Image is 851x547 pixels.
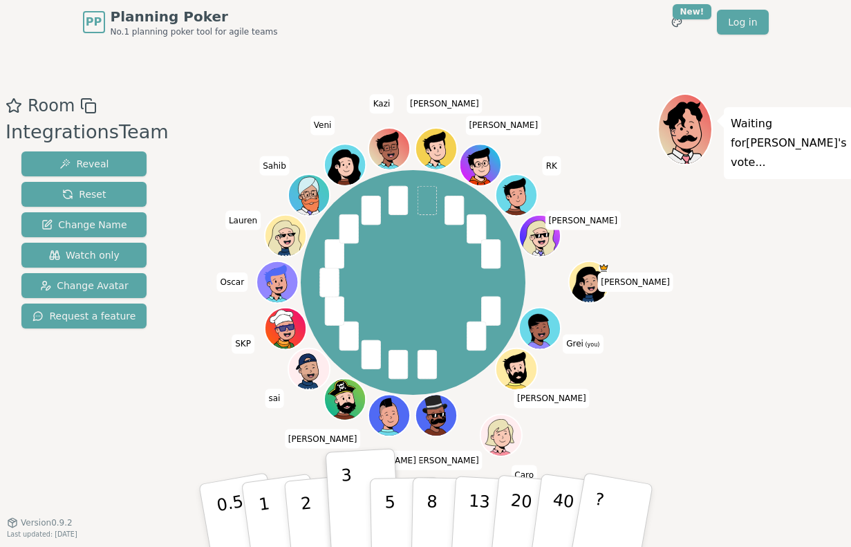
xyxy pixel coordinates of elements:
button: New! [664,10,689,35]
button: Reveal [21,151,147,176]
span: Click to change your name [597,272,673,292]
span: Request a feature [32,309,135,323]
span: Click to change your name [310,116,335,136]
div: IntegrationsTeam [6,118,169,147]
span: Change Avatar [40,279,129,293]
button: Watch only [21,243,147,268]
span: Click to change your name [216,272,247,292]
button: Click to change your avatar [521,309,559,348]
span: Click to change your name [406,95,483,114]
button: Request a feature [21,304,147,328]
a: Log in [717,10,768,35]
a: PPPlanning PokerNo.1 planning poker tool for agile teams [83,7,278,37]
span: Planning Poker [111,7,278,26]
div: New! [673,4,712,19]
span: Click to change your name [285,429,361,449]
p: 3 [340,465,355,541]
span: Click to change your name [563,335,603,354]
span: Change Name [41,218,127,232]
span: Kate is the host [599,263,609,273]
span: Click to change your name [543,156,561,176]
span: Click to change your name [232,335,254,354]
span: Reset [62,187,106,201]
span: Click to change your name [259,156,290,176]
span: Click to change your name [465,116,541,136]
button: Add as favourite [6,93,22,118]
button: Reset [21,182,147,207]
span: Click to change your name [344,451,420,470]
span: Click to change your name [514,389,590,408]
span: Click to change your name [545,211,621,230]
span: PP [86,14,102,30]
span: (you) [583,342,600,349]
span: Click to change your name [265,389,284,408]
span: Click to change your name [225,211,261,230]
span: Click to change your name [370,95,394,114]
button: Change Avatar [21,273,147,298]
span: Watch only [49,248,120,262]
span: Room [28,93,75,118]
span: Click to change your name [511,465,537,485]
span: Reveal [59,157,109,171]
span: Last updated: [DATE] [7,530,77,538]
button: Version0.9.2 [7,517,73,528]
span: Version 0.9.2 [21,517,73,528]
span: No.1 planning poker tool for agile teams [111,26,278,37]
button: Change Name [21,212,147,237]
p: Waiting for [PERSON_NAME] 's vote... [731,114,847,172]
span: Click to change your name [406,451,483,470]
